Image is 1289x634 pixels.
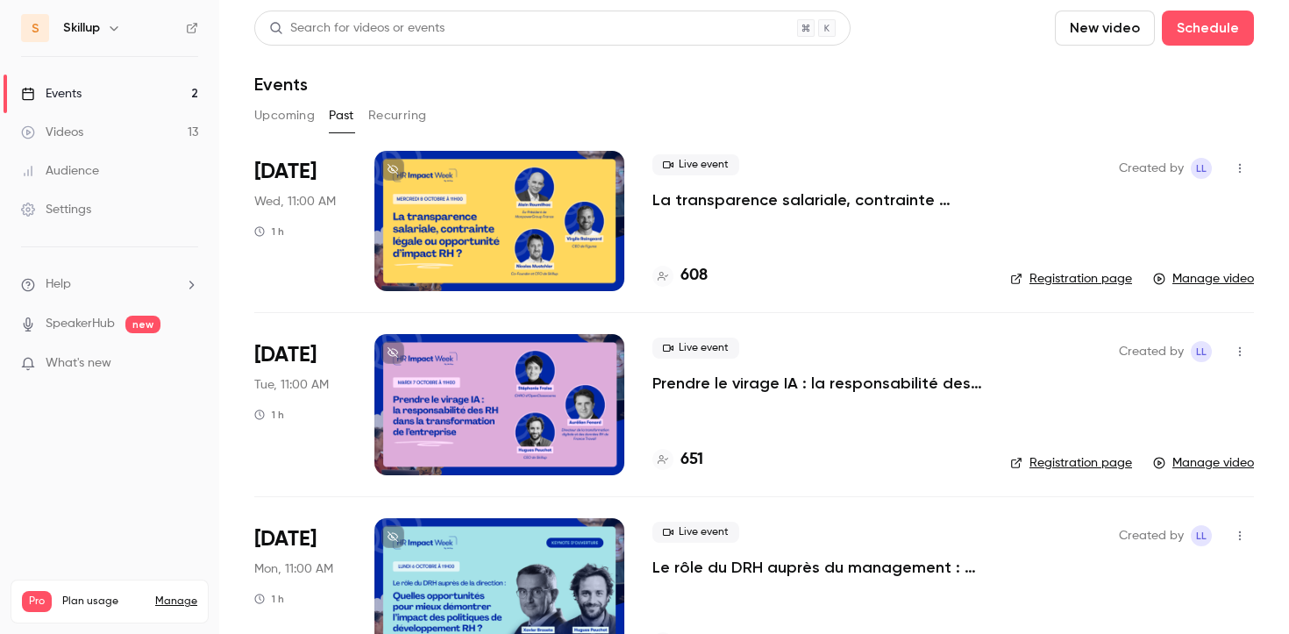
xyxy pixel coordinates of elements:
[652,338,739,359] span: Live event
[254,408,284,422] div: 1 h
[21,201,91,218] div: Settings
[1010,270,1132,288] a: Registration page
[1162,11,1254,46] button: Schedule
[680,264,708,288] h4: 608
[254,560,333,578] span: Mon, 11:00 AM
[368,102,427,130] button: Recurring
[21,162,99,180] div: Audience
[680,448,703,472] h4: 651
[254,592,284,606] div: 1 h
[254,341,317,369] span: [DATE]
[254,224,284,239] div: 1 h
[46,354,111,373] span: What's new
[1191,525,1212,546] span: Louise Le Guillou
[63,19,100,37] h6: Skillup
[125,316,160,333] span: new
[21,275,198,294] li: help-dropdown-opener
[22,591,52,612] span: Pro
[1191,158,1212,179] span: Louise Le Guillou
[1119,525,1184,546] span: Created by
[254,151,346,291] div: Oct 8 Wed, 11:00 AM (Europe/Paris)
[254,193,336,210] span: Wed, 11:00 AM
[254,334,346,474] div: Oct 7 Tue, 11:00 AM (Europe/Paris)
[1010,454,1132,472] a: Registration page
[21,85,82,103] div: Events
[46,315,115,333] a: SpeakerHub
[652,373,982,394] a: Prendre le virage IA : la responsabilité des RH dans la transformation de l'entreprise
[1196,341,1207,362] span: LL
[1196,525,1207,546] span: LL
[46,275,71,294] span: Help
[1153,454,1254,472] a: Manage video
[652,154,739,175] span: Live event
[652,557,982,578] a: Le rôle du DRH auprès du management : quelles opportunités pour mieux démontrer l’impact des poli...
[652,522,739,543] span: Live event
[177,356,198,372] iframe: Noticeable Trigger
[254,74,308,95] h1: Events
[329,102,354,130] button: Past
[652,448,703,472] a: 651
[21,124,83,141] div: Videos
[155,595,197,609] a: Manage
[1196,158,1207,179] span: LL
[254,525,317,553] span: [DATE]
[1119,341,1184,362] span: Created by
[1191,341,1212,362] span: Louise Le Guillou
[652,264,708,288] a: 608
[254,376,329,394] span: Tue, 11:00 AM
[652,189,982,210] a: La transparence salariale, contrainte légale ou opportunité d’impact RH ?
[1153,270,1254,288] a: Manage video
[254,158,317,186] span: [DATE]
[62,595,145,609] span: Plan usage
[32,19,39,38] span: S
[269,19,445,38] div: Search for videos or events
[254,102,315,130] button: Upcoming
[1119,158,1184,179] span: Created by
[1055,11,1155,46] button: New video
